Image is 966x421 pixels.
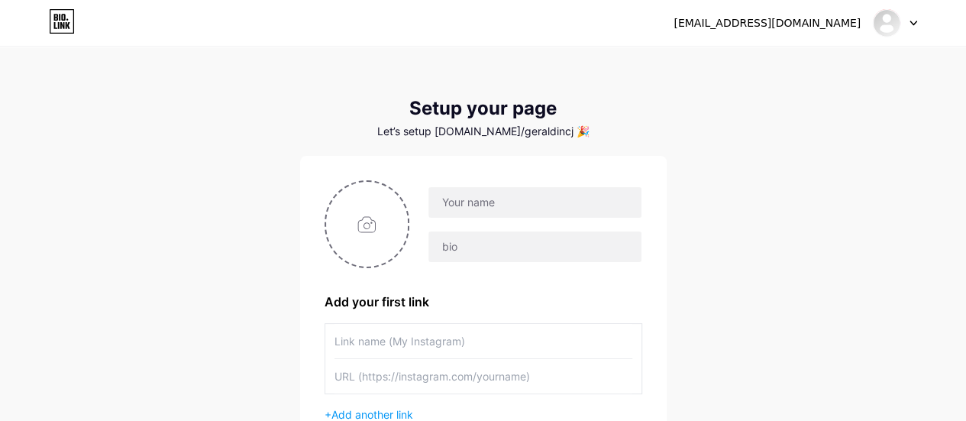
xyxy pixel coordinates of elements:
input: Your name [428,187,641,218]
div: Let’s setup [DOMAIN_NAME]/geraldincj 🎉 [300,125,667,138]
span: Add another link [331,408,413,421]
input: bio [428,232,641,262]
div: Setup your page [300,98,667,119]
input: Link name (My Instagram) [334,324,632,358]
input: URL (https://instagram.com/yourname) [334,359,632,393]
div: [EMAIL_ADDRESS][DOMAIN_NAME] [674,15,861,31]
img: Geraldine Ramirez [872,8,901,37]
div: Add your first link [325,293,642,311]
